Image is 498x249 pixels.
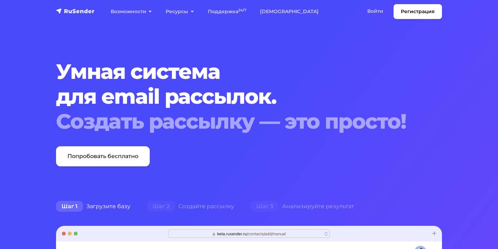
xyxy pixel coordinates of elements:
[147,201,175,212] span: Шаг 2
[56,146,150,166] a: Попробовать бесплатно
[48,200,139,213] div: Загрузите базу
[253,4,325,19] a: [DEMOGRAPHIC_DATA]
[56,201,83,212] span: Шаг 1
[104,4,159,19] a: Возможности
[360,4,390,18] a: Войти
[56,59,409,134] h1: Умная система для email рассылок.
[201,4,253,19] a: Поддержка24/7
[159,4,201,19] a: Ресурсы
[56,109,409,134] div: Создать рассылку — это просто!
[394,4,442,19] a: Регистрация
[251,201,279,212] span: Шаг 3
[238,8,246,12] sup: 24/7
[242,200,362,213] div: Анализируйте результат
[56,8,95,15] img: RuSender
[139,200,242,213] div: Создайте рассылку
